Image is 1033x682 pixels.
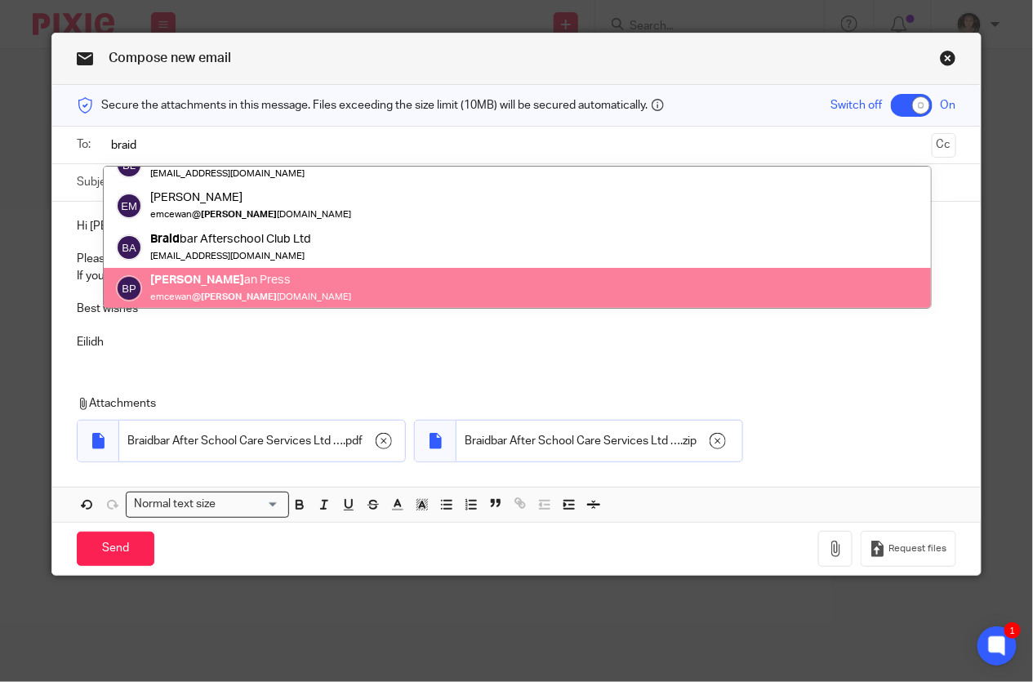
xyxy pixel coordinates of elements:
p: Hi [PERSON_NAME] [77,218,956,234]
small: [EMAIL_ADDRESS][DOMAIN_NAME] [150,252,305,261]
label: To: [77,136,95,153]
span: On [941,97,956,114]
span: Normal text size [130,496,219,513]
div: 1 [1004,622,1021,639]
input: Search for option [220,496,279,513]
label: Subject: [77,174,119,190]
p: Attachments [77,395,928,412]
div: . [119,421,405,461]
em: [PERSON_NAME] [201,211,277,220]
span: Request files [889,542,947,555]
small: emcewan@ [DOMAIN_NAME] [150,211,351,220]
span: Switch off [831,97,883,114]
p: Best wishes [77,301,956,317]
span: Braidbar After School Care Services Ltd - Standard Payment Report - [DATE] [127,433,343,449]
em: Braid [150,233,180,245]
div: Search for option [126,492,289,517]
div: bar Afterschool Club Ltd [150,231,311,247]
span: Compose new email [109,51,231,65]
small: [EMAIL_ADDRESS][DOMAIN_NAME] [150,169,305,178]
span: zip [683,433,697,449]
em: [PERSON_NAME] [150,274,244,286]
small: emcewan@ [DOMAIN_NAME] [150,292,351,301]
img: svg%3E [116,234,142,261]
button: Request files [861,531,955,568]
p: Eilidh [77,334,956,350]
div: [PERSON_NAME] [150,190,351,207]
img: svg%3E [116,194,142,220]
div: . [456,421,742,461]
span: Secure the attachments in this message. Files exceeding the size limit (10MB) will be secured aut... [101,97,648,114]
em: [PERSON_NAME] [201,292,277,301]
span: pdf [345,433,363,449]
img: svg%3E [116,275,142,301]
p: Please see attached a file with all the payslips in it. [77,251,956,267]
span: Braidbar After School Care Services Ltd - Payslips - September [465,433,680,449]
button: Cc [932,133,956,158]
div: an Press [150,272,351,288]
a: Close this dialog window [940,50,956,72]
input: Send [77,532,154,567]
p: If you let me know everyone's personal email addresses Paycircle will send them their payslip dir... [77,268,956,284]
